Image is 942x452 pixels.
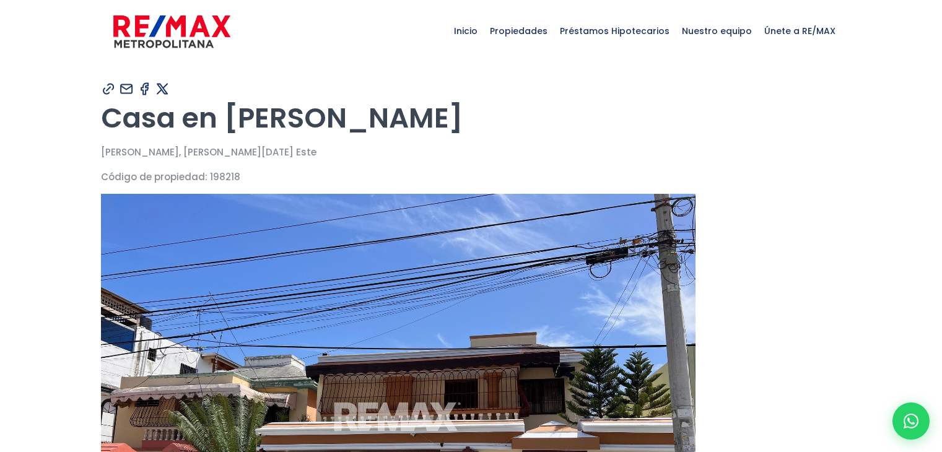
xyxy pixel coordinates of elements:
[676,12,758,50] span: Nuestro equipo
[101,101,842,135] h1: Casa en [PERSON_NAME]
[554,12,676,50] span: Préstamos Hipotecarios
[101,144,842,160] p: [PERSON_NAME], [PERSON_NAME][DATE] Este
[448,12,484,50] span: Inicio
[113,13,230,50] img: remax-metropolitana-logo
[101,81,116,97] img: Compartir
[758,12,842,50] span: Únete a RE/MAX
[155,81,170,97] img: Compartir
[137,81,152,97] img: Compartir
[119,81,134,97] img: Compartir
[484,12,554,50] span: Propiedades
[210,170,240,183] span: 198218
[101,170,207,183] span: Código de propiedad:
